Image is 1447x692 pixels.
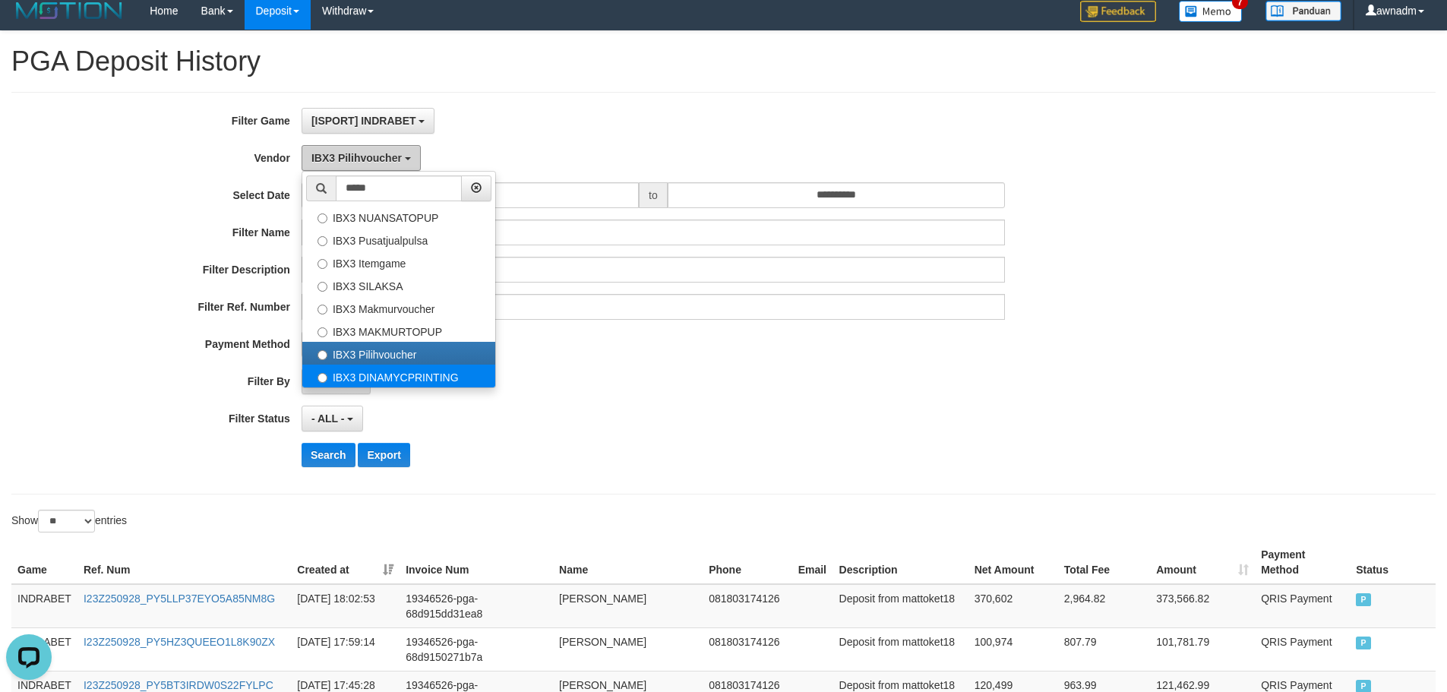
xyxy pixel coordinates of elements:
[1255,541,1350,584] th: Payment Method
[6,6,52,52] button: Open LiveChat chat widget
[968,584,1058,628] td: 370,602
[1265,1,1341,21] img: panduan.png
[11,541,77,584] th: Game
[400,584,553,628] td: 19346526-pga-68d915dd31ea8
[553,584,703,628] td: [PERSON_NAME]
[84,679,273,691] a: I23Z250928_PY5BT3IRDW0S22FYLPC
[318,350,327,360] input: IBX3 Pilihvoucher
[968,627,1058,671] td: 100,974
[703,584,792,628] td: 081803174126
[553,541,703,584] th: Name
[311,152,402,164] span: IBX3 Pilihvoucher
[84,592,275,605] a: I23Z250928_PY5LLP37EYO5A85NM8G
[1255,584,1350,628] td: QRIS Payment
[84,636,275,648] a: I23Z250928_PY5HZ3QUEEO1L8K90ZX
[318,259,327,269] input: IBX3 Itemgame
[1356,637,1371,649] span: PAID
[302,273,495,296] label: IBX3 SILAKSA
[553,627,703,671] td: [PERSON_NAME]
[302,251,495,273] label: IBX3 Itemgame
[703,541,792,584] th: Phone
[302,342,495,365] label: IBX3 Pilihvoucher
[1179,1,1243,22] img: Button%20Memo.svg
[291,541,400,584] th: Created at: activate to sort column ascending
[302,228,495,251] label: IBX3 Pusatjualpulsa
[1255,627,1350,671] td: QRIS Payment
[302,296,495,319] label: IBX3 Makmurvoucher
[311,115,416,127] span: [ISPORT] INDRABET
[833,541,968,584] th: Description
[318,327,327,337] input: IBX3 MAKMURTOPUP
[1150,541,1255,584] th: Amount: activate to sort column ascending
[11,510,127,532] label: Show entries
[968,541,1058,584] th: Net Amount
[1058,541,1150,584] th: Total Fee
[833,584,968,628] td: Deposit from mattoket18
[302,406,363,431] button: - ALL -
[833,627,968,671] td: Deposit from mattoket18
[792,541,833,584] th: Email
[400,541,553,584] th: Invoice Num
[703,627,792,671] td: 081803174126
[302,319,495,342] label: IBX3 MAKMURTOPUP
[318,282,327,292] input: IBX3 SILAKSA
[1150,584,1255,628] td: 373,566.82
[318,305,327,314] input: IBX3 Makmurvoucher
[1080,1,1156,22] img: Feedback.jpg
[400,627,553,671] td: 19346526-pga-68d9150271b7a
[318,236,327,246] input: IBX3 Pusatjualpulsa
[358,443,409,467] button: Export
[11,46,1436,77] h1: PGA Deposit History
[302,145,421,171] button: IBX3 Pilihvoucher
[1058,627,1150,671] td: 807.79
[291,584,400,628] td: [DATE] 18:02:53
[639,182,668,208] span: to
[302,205,495,228] label: IBX3 NUANSATOPUP
[318,213,327,223] input: IBX3 NUANSATOPUP
[1350,541,1436,584] th: Status
[1356,593,1371,606] span: PAID
[1150,627,1255,671] td: 101,781.79
[302,443,355,467] button: Search
[318,373,327,383] input: IBX3 DINAMYCPRINTING
[38,510,95,532] select: Showentries
[311,412,345,425] span: - ALL -
[302,365,495,387] label: IBX3 DINAMYCPRINTING
[1058,584,1150,628] td: 2,964.82
[291,627,400,671] td: [DATE] 17:59:14
[77,541,291,584] th: Ref. Num
[302,108,435,134] button: [ISPORT] INDRABET
[11,584,77,628] td: INDRABET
